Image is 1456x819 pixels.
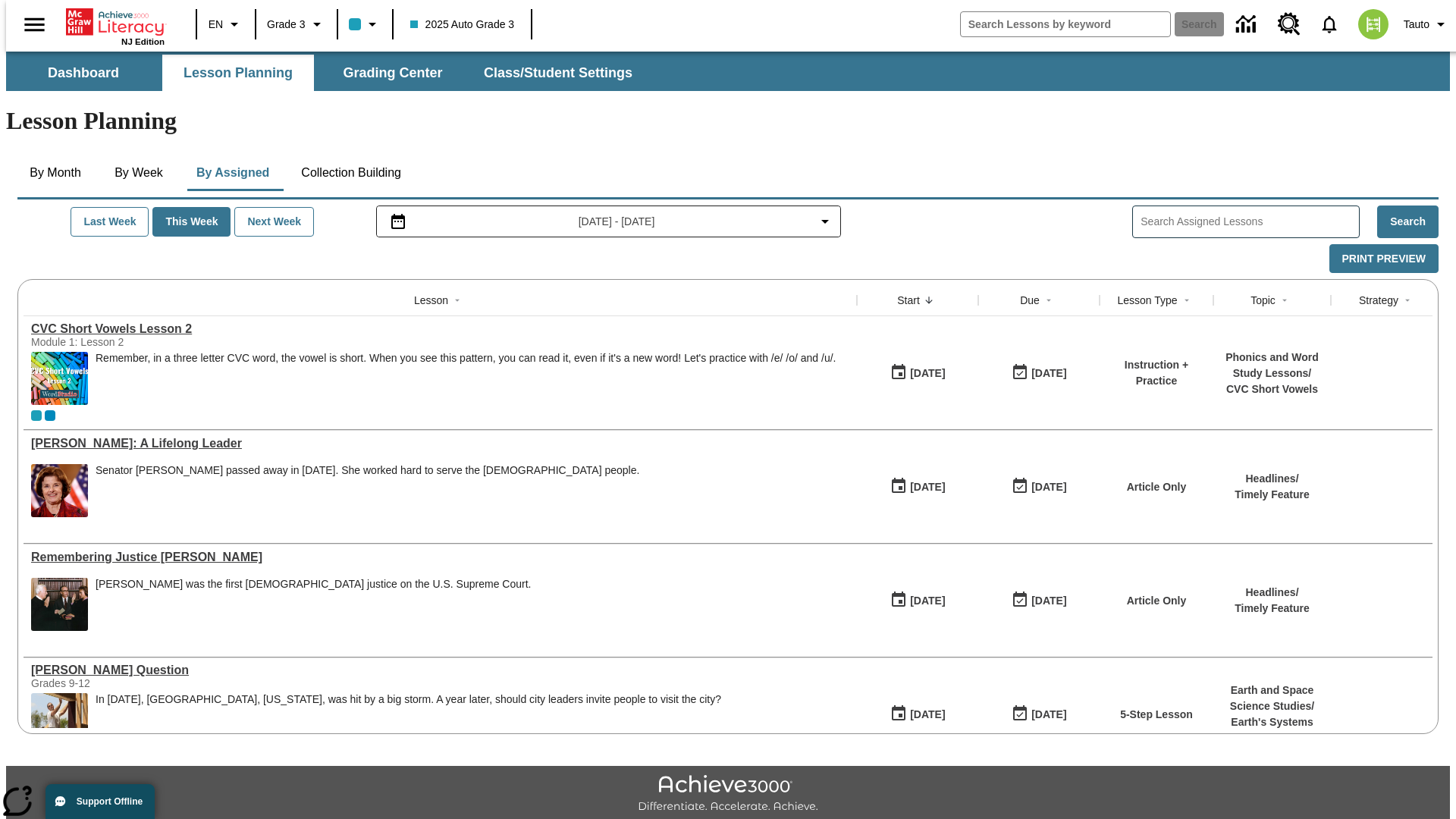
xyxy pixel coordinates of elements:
[31,464,88,517] img: Senator Dianne Feinstein of California smiles with the U.S. flag behind her.
[1006,359,1072,388] button: 08/14/25: Last day the lesson can be accessed
[31,437,849,450] a: Dianne Feinstein: A Lifelong Leader, Lessons
[1107,357,1206,389] p: Instruction + Practice
[162,55,314,91] button: Lesson Planning
[410,17,515,33] span: 2025 Auto Grade 3
[1127,479,1187,495] p: Article Only
[1221,714,1323,746] p: Earth's Systems and Interactions
[96,464,639,477] div: Senator [PERSON_NAME] passed away in [DATE]. She worked hard to serve the [DEMOGRAPHIC_DATA] people.
[910,591,945,610] div: [DATE]
[96,352,836,405] div: Remember, in a three letter CVC word, the vowel is short. When you see this pattern, you can read...
[885,472,950,501] button: 08/14/25: First time the lesson was available
[152,207,231,237] button: This Week
[101,155,177,191] button: By Week
[1398,291,1417,309] button: Sort
[1040,291,1058,309] button: Sort
[1141,211,1359,233] input: Search Assigned Lessons
[209,17,223,33] span: EN
[77,796,143,807] span: Support Offline
[910,364,945,383] div: [DATE]
[71,207,149,237] button: Last Week
[343,11,388,38] button: Class color is light blue. Change class color
[1235,585,1310,601] p: Headlines /
[261,11,332,38] button: Grade: Grade 3, Select a grade
[1377,206,1439,238] button: Search
[1031,478,1066,497] div: [DATE]
[1006,586,1072,615] button: 08/14/25: Last day the lesson can be accessed
[1117,293,1177,308] div: Lesson Type
[1221,350,1323,381] p: Phonics and Word Study Lessons /
[1120,707,1193,723] p: 5-Step Lesson
[31,578,88,631] img: Chief Justice Warren Burger, wearing a black robe, holds up his right hand and faces Sandra Day O...
[267,17,306,33] span: Grade 3
[1006,700,1072,729] button: 08/13/25: Last day the lesson can be accessed
[31,551,849,564] a: Remembering Justice O'Connor, Lessons
[66,7,165,37] a: Home
[1398,11,1456,38] button: Profile/Settings
[638,775,818,814] img: Achieve3000 Differentiate Accelerate Achieve
[1006,472,1072,501] button: 08/14/25: Last day the lesson can be accessed
[96,352,836,365] p: Remember, in a three letter CVC word, the vowel is short. When you see this pattern, you can read...
[31,551,849,564] div: Remembering Justice O'Connor
[1269,4,1310,45] a: Resource Center, Will open in new tab
[234,207,314,237] button: Next Week
[317,55,469,91] button: Grading Center
[1235,601,1310,617] p: Timely Feature
[6,52,1450,91] div: SubNavbar
[1276,291,1294,309] button: Sort
[31,677,259,689] div: Grades 9-12
[1221,381,1323,397] p: CVC Short Vowels
[31,693,88,746] img: image
[1227,4,1269,45] a: Data Center
[184,155,281,191] button: By Assigned
[1031,364,1066,383] div: [DATE]
[45,410,55,421] div: OL 2025 Auto Grade 4
[1178,291,1196,309] button: Sort
[96,578,531,591] div: [PERSON_NAME] was the first [DEMOGRAPHIC_DATA] justice on the U.S. Supreme Court.
[1359,293,1398,308] div: Strategy
[96,578,531,631] div: Sandra Day O'Connor was the first female justice on the U.S. Supreme Court.
[961,12,1170,36] input: search field
[885,359,950,388] button: 08/14/25: First time the lesson was available
[31,664,849,677] a: Joplin's Question, Lessons
[1310,5,1349,44] a: Notifications
[472,55,645,91] button: Class/Student Settings
[31,437,849,450] div: Dianne Feinstein: A Lifelong Leader
[6,107,1450,135] h1: Lesson Planning
[414,293,448,308] div: Lesson
[8,55,159,91] button: Dashboard
[6,55,646,91] div: SubNavbar
[96,693,721,706] div: In [DATE], [GEOGRAPHIC_DATA], [US_STATE], was hit by a big storm. A year later, should city leade...
[1358,9,1389,39] img: avatar image
[448,291,466,309] button: Sort
[66,5,165,46] div: Home
[31,322,849,336] div: CVC Short Vowels Lesson 2
[45,784,155,819] button: Support Offline
[1235,487,1310,503] p: Timely Feature
[31,664,849,677] div: Joplin's Question
[910,705,945,724] div: [DATE]
[1404,17,1429,33] span: Tauto
[31,410,42,421] div: Current Class
[31,322,849,336] a: CVC Short Vowels Lesson 2, Lessons
[383,212,835,231] button: Select the date range menu item
[885,586,950,615] button: 08/14/25: First time the lesson was available
[121,37,165,46] span: NJ Edition
[579,214,655,230] span: [DATE] - [DATE]
[96,464,639,517] div: Senator Dianne Feinstein passed away in September 2023. She worked hard to serve the American peo...
[920,291,938,309] button: Sort
[1031,591,1066,610] div: [DATE]
[1250,293,1276,308] div: Topic
[1235,471,1310,487] p: Headlines /
[1020,293,1040,308] div: Due
[816,212,834,231] svg: Collapse Date Range Filter
[12,2,57,47] button: Open side menu
[1349,5,1398,44] button: Select a new avatar
[96,693,721,746] div: In May 2011, Joplin, Missouri, was hit by a big storm. A year later, should city leaders invite p...
[1031,705,1066,724] div: [DATE]
[202,11,250,38] button: Language: EN, Select a language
